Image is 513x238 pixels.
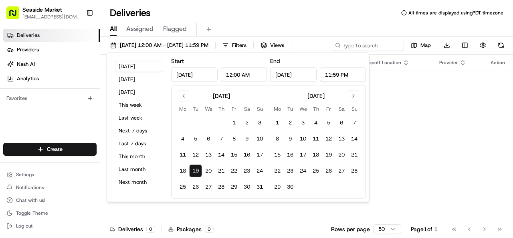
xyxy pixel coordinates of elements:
[253,181,266,193] button: 31
[8,32,146,45] p: Welcome 👋
[8,8,24,24] img: Nash
[240,116,253,129] button: 2
[16,184,44,191] span: Notifications
[27,84,101,91] div: We're available if you need us!
[228,148,240,161] button: 15
[107,40,212,51] button: [DATE] 12:00 AM - [DATE] 11:59 PM
[3,72,100,85] a: Analytics
[253,148,266,161] button: 17
[22,14,80,20] button: [EMAIL_ADDRESS][DOMAIN_NAME]
[271,132,284,145] button: 8
[270,57,280,65] label: End
[219,40,250,51] button: Filters
[3,43,100,56] a: Providers
[110,6,151,19] h1: Deliveries
[22,6,62,14] button: Seaside Market
[16,171,34,178] span: Settings
[146,226,155,233] div: 0
[228,105,240,113] th: Friday
[335,105,348,113] th: Saturday
[253,132,266,145] button: 10
[257,40,288,51] button: Views
[205,226,214,233] div: 0
[320,67,366,82] input: Time
[271,148,284,161] button: 15
[309,165,322,177] button: 25
[202,165,215,177] button: 20
[202,148,215,161] button: 13
[322,105,335,113] th: Friday
[253,165,266,177] button: 24
[47,146,63,153] span: Create
[168,225,214,233] div: Packages
[16,223,32,229] span: Log out
[176,165,189,177] button: 18
[80,136,97,142] span: Pylon
[17,32,40,39] span: Deliveries
[364,59,401,66] span: Dropoff Location
[215,105,228,113] th: Thursday
[115,125,163,136] button: Next 7 days
[408,10,503,16] span: All times are displayed using PDT timezone
[284,165,297,177] button: 23
[322,148,335,161] button: 19
[3,207,97,219] button: Toggle Theme
[17,75,39,82] span: Analytics
[491,59,505,66] div: Action
[3,220,97,232] button: Log out
[332,40,404,51] input: Type to search
[331,225,370,233] p: Rows per page
[76,116,129,124] span: API Documentation
[297,165,309,177] button: 24
[411,225,438,233] div: Page 1 of 1
[420,42,431,49] span: Map
[335,148,348,161] button: 20
[16,210,48,216] span: Toggle Theme
[271,181,284,193] button: 29
[189,148,202,161] button: 12
[189,165,202,177] button: 19
[307,92,325,100] div: [DATE]
[348,148,361,161] button: 21
[284,148,297,161] button: 16
[407,40,434,51] button: Map
[115,112,163,124] button: Last week
[228,165,240,177] button: 22
[171,67,218,82] input: Date
[176,181,189,193] button: 25
[309,148,322,161] button: 18
[17,46,39,53] span: Providers
[136,79,146,88] button: Start new chat
[297,105,309,113] th: Wednesday
[228,132,240,145] button: 8
[215,165,228,177] button: 21
[284,132,297,145] button: 9
[322,116,335,129] button: 5
[284,181,297,193] button: 30
[348,165,361,177] button: 28
[115,61,163,72] button: [DATE]
[126,24,153,34] span: Assigned
[335,132,348,145] button: 13
[57,135,97,142] a: Powered byPylon
[115,138,163,149] button: Last 7 days
[297,148,309,161] button: 17
[178,90,189,102] button: Go to previous month
[348,105,361,113] th: Sunday
[3,58,100,71] a: Nash AI
[271,105,284,113] th: Monday
[115,164,163,175] button: Last month
[163,24,187,34] span: Flagged
[3,29,100,42] a: Deliveries
[8,76,22,91] img: 1736555255976-a54dd68f-1ca7-489b-9aae-adbdc363a1c4
[215,148,228,161] button: 14
[3,195,97,206] button: Chat with us!
[21,51,132,60] input: Clear
[240,181,253,193] button: 30
[284,105,297,113] th: Tuesday
[309,116,322,129] button: 4
[253,116,266,129] button: 3
[348,132,361,145] button: 14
